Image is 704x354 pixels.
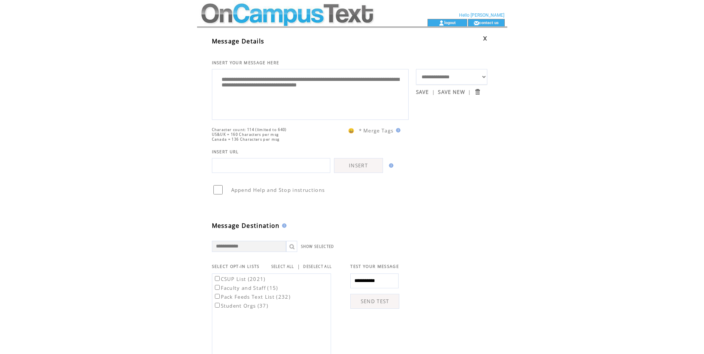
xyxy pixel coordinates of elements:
[271,264,294,269] a: SELECT ALL
[387,163,393,168] img: help.gif
[479,20,499,25] a: contact us
[213,276,266,282] label: CSUP List (2021)
[231,187,325,193] span: Append Help and Stop instructions
[468,89,471,95] span: |
[215,303,220,308] input: Student Orgs (37)
[334,158,383,173] a: INSERT
[444,20,456,25] a: logout
[213,294,291,300] label: Pack Feeds Text List (232)
[212,132,279,137] span: US&UK = 160 Characters per msg
[474,88,481,95] input: Submit
[459,13,504,18] span: Hello [PERSON_NAME]
[280,223,286,228] img: help.gif
[212,37,265,45] span: Message Details
[212,127,287,132] span: Character count: 114 (limited to 640)
[212,149,239,154] span: INSERT URL
[212,264,260,269] span: SELECT OPT-IN LISTS
[438,89,465,95] a: SAVE NEW
[301,244,334,249] a: SHOW SELECTED
[215,294,220,299] input: Pack Feeds Text List (232)
[474,20,479,26] img: contact_us_icon.gif
[212,137,280,142] span: Canada = 136 Characters per msg
[432,89,435,95] span: |
[213,285,278,291] label: Faculty and Staff (15)
[297,263,300,270] span: |
[215,285,220,290] input: Faculty and Staff (15)
[215,276,220,281] input: CSUP List (2021)
[359,127,394,134] span: * Merge Tags
[416,89,429,95] a: SAVE
[212,60,279,65] span: INSERT YOUR MESSAGE HERE
[439,20,444,26] img: account_icon.gif
[212,222,280,230] span: Message Destination
[394,128,400,132] img: help.gif
[348,127,355,134] span: 😀
[350,294,399,309] a: SEND TEST
[350,264,399,269] span: TEST YOUR MESSAGE
[303,264,332,269] a: DESELECT ALL
[213,302,269,309] label: Student Orgs (37)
